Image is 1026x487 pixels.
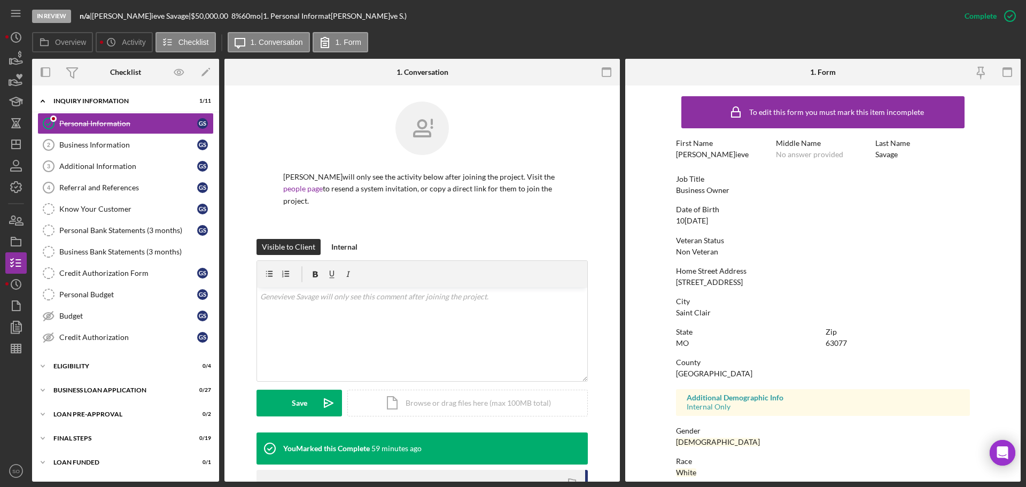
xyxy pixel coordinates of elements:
[397,68,448,76] div: 1. Conversation
[749,108,924,117] div: To edit this form you must mark this item incomplete
[292,390,307,416] div: Save
[53,411,184,418] div: LOAN PRE-APPROVAL
[676,457,970,466] div: Race
[47,163,50,169] tspan: 3
[53,459,184,466] div: LOAN FUNDED
[331,239,357,255] div: Internal
[47,142,50,148] tspan: 2
[283,444,370,453] div: You Marked this Complete
[80,12,92,20] div: |
[261,12,407,20] div: | 1. Personal Informat[PERSON_NAME]ve S.)
[676,438,760,446] div: [DEMOGRAPHIC_DATA]
[228,32,310,52] button: 1. Conversation
[32,32,93,52] button: Overview
[37,134,214,156] a: 2Business InformationGS
[776,139,870,148] div: Middle Name
[326,239,363,255] button: Internal
[262,239,315,255] div: Visible to Client
[5,460,27,482] button: SO
[32,10,71,23] div: In Review
[192,363,211,369] div: 0 / 4
[47,184,51,191] tspan: 4
[197,311,208,321] div: G S
[676,205,970,214] div: Date of Birth
[37,327,214,348] a: Credit AuthorizationGS
[192,411,211,418] div: 0 / 2
[53,98,184,104] div: INQUIRY INFORMATION
[283,171,561,207] p: [PERSON_NAME] will only see the activity below after joining the project. Visit the to resend a s...
[53,435,184,442] div: FINAL STEPS
[197,268,208,279] div: G S
[59,183,197,192] div: Referral and References
[676,248,718,256] div: Non Veteran
[191,12,231,20] div: $50,000.00
[55,38,86,47] label: Overview
[676,217,708,225] div: 10[DATE]
[37,198,214,220] a: Know Your CustomerGS
[59,312,197,320] div: Budget
[197,140,208,150] div: G S
[676,297,970,306] div: City
[676,308,711,317] div: Saint Clair
[53,387,184,393] div: BUSINESS LOAN APPLICATION
[37,220,214,241] a: Personal Bank Statements (3 months)GS
[197,204,208,214] div: G S
[59,205,197,213] div: Know Your Customer
[197,161,208,172] div: G S
[197,182,208,193] div: G S
[37,305,214,327] a: BudgetGS
[676,175,970,183] div: Job Title
[676,468,696,477] div: White
[676,278,743,287] div: [STREET_ADDRESS]
[676,267,970,275] div: Home Street Address
[178,38,209,47] label: Checklist
[965,5,997,27] div: Complete
[371,444,422,453] time: 2025-08-18 17:04
[110,68,141,76] div: Checklist
[875,139,970,148] div: Last Name
[59,141,197,149] div: Business Information
[676,369,752,378] div: [GEOGRAPHIC_DATA]
[676,427,970,435] div: Gender
[59,333,197,342] div: Credit Authorization
[197,332,208,343] div: G S
[92,12,191,20] div: [PERSON_NAME]ieve Savage |
[37,241,214,262] a: Business Bank Statements (3 months)
[156,32,216,52] button: Checklist
[251,38,303,47] label: 1. Conversation
[192,435,211,442] div: 0 / 19
[59,226,197,235] div: Personal Bank Statements (3 months)
[37,156,214,177] a: 3Additional InformationGS
[313,32,368,52] button: 1. Form
[676,339,689,347] div: MO
[59,248,213,256] div: Business Bank Statements (3 months)
[875,150,898,159] div: Savage
[37,262,214,284] a: Credit Authorization FormGS
[687,403,959,411] div: Internal Only
[776,150,843,159] div: No answer provided
[990,440,1015,466] div: Open Intercom Messenger
[59,290,197,299] div: Personal Budget
[676,186,729,195] div: Business Owner
[676,150,749,159] div: [PERSON_NAME]ieve
[242,12,261,20] div: 60 mo
[954,5,1021,27] button: Complete
[676,139,771,148] div: First Name
[336,38,361,47] label: 1. Form
[256,390,342,416] button: Save
[197,225,208,236] div: G S
[53,363,184,369] div: ELIGIBILITY
[192,387,211,393] div: 0 / 27
[256,239,321,255] button: Visible to Client
[826,328,970,336] div: Zip
[37,113,214,134] a: Personal InformationGS
[676,236,970,245] div: Veteran Status
[197,118,208,129] div: G S
[80,11,90,20] b: n/a
[37,177,214,198] a: 4Referral and ReferencesGS
[676,328,820,336] div: State
[826,339,847,347] div: 63077
[283,184,323,193] a: people page
[810,68,836,76] div: 1. Form
[192,98,211,104] div: 1 / 11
